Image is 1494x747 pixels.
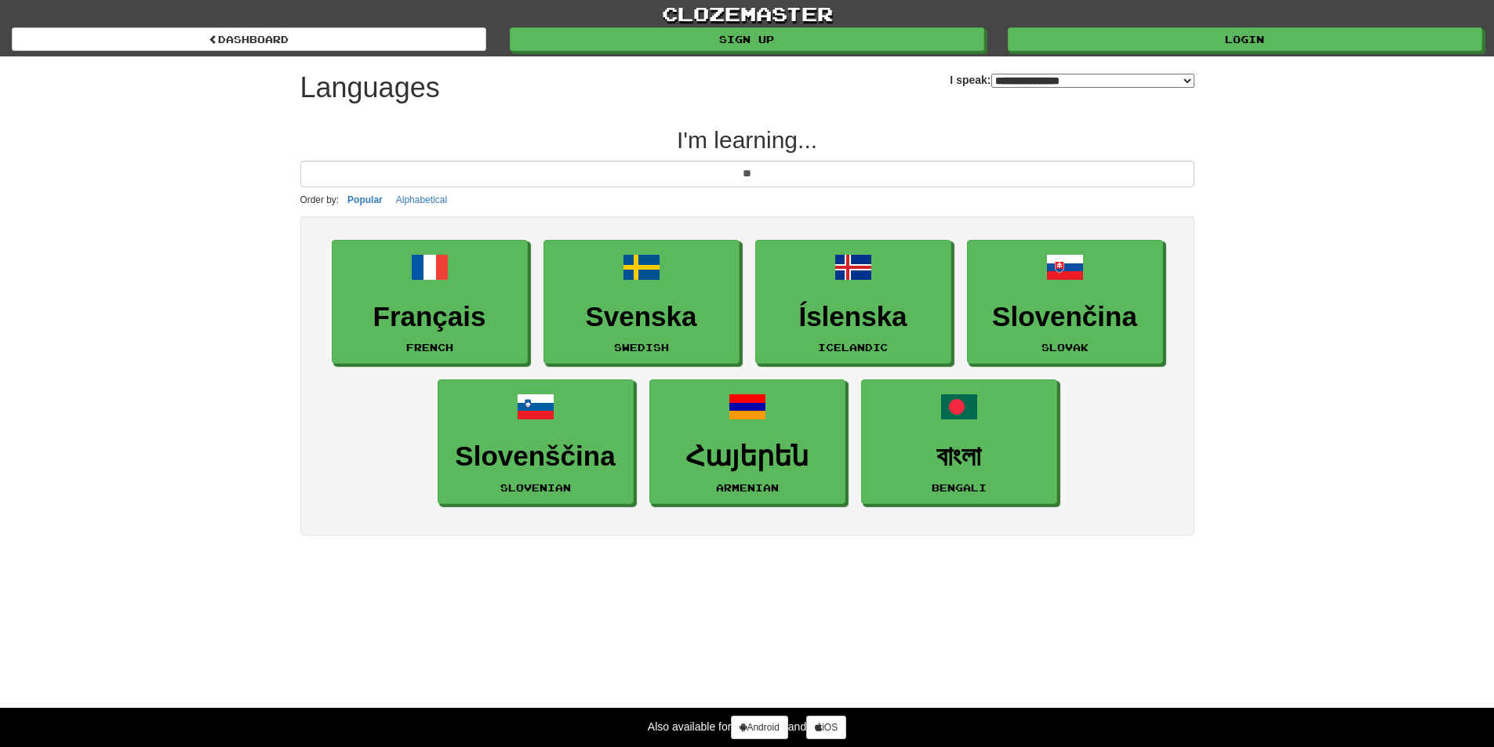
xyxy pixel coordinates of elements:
small: Slovenian [500,482,571,493]
label: I speak: [950,72,1194,88]
a: Login [1008,27,1482,51]
small: Bengali [932,482,987,493]
a: SlovenščinaSlovenian [438,379,634,504]
h2: I'm learning... [300,127,1194,153]
a: dashboard [12,27,486,51]
small: Order by: [300,194,340,205]
h3: Svenska [552,302,731,332]
small: Icelandic [818,342,888,353]
a: Android [731,716,787,739]
h3: Íslenska [764,302,943,332]
a: ÍslenskaIcelandic [755,240,951,364]
a: Sign up [510,27,984,51]
a: SvenskaSwedish [543,240,740,364]
h3: Հայերեն [658,441,837,472]
select: I speak: [991,74,1194,88]
button: Popular [343,191,387,209]
small: French [406,342,453,353]
a: ՀայերենArmenian [649,379,845,504]
button: Alphabetical [391,191,452,209]
a: iOS [806,716,846,739]
a: বাংলাBengali [861,379,1057,504]
h3: Français [340,302,519,332]
h3: বাংলা [870,441,1049,472]
h3: Slovenčina [976,302,1154,332]
h1: Languages [300,72,440,103]
small: Swedish [614,342,669,353]
a: SlovenčinaSlovak [967,240,1163,364]
h3: Slovenščina [446,441,625,472]
a: FrançaisFrench [332,240,528,364]
small: Armenian [716,482,779,493]
small: Slovak [1041,342,1089,353]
